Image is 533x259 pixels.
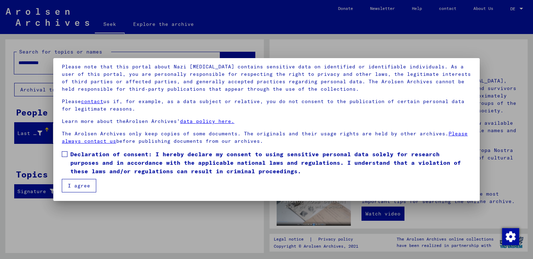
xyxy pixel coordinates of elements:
[116,138,263,144] font: before publishing documents from our archives.
[62,98,81,105] font: Please
[62,179,96,192] button: I agree
[502,228,519,245] img: Change consent
[62,98,464,112] font: us if, for example, as a data subject or relative, you do not consent to the publication of certa...
[81,98,103,105] a: contact
[62,130,448,137] font: The Arolsen Archives only keep copies of some documents. The originals and their usage rights are...
[70,151,461,175] font: Declaration of consent: I hereby declare my consent to using sensitive personal data solely for r...
[62,118,126,124] font: Learn more about the
[62,63,471,92] font: Please note that this portal about Nazi [MEDICAL_DATA] contains sensitive data on identified or i...
[68,182,90,189] font: I agree
[126,118,180,124] font: Arolsen Archives’
[180,118,234,124] a: data policy here.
